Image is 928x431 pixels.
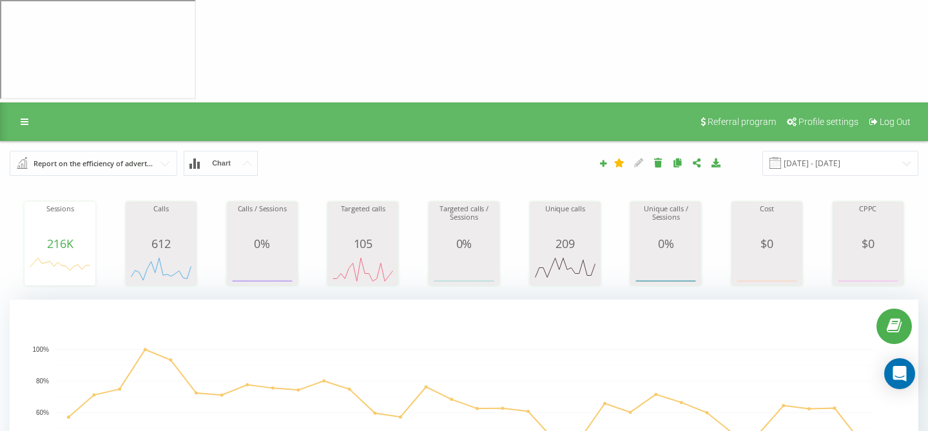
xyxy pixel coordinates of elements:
[212,159,231,168] span: Chart
[735,205,799,237] div: Cost
[798,117,858,127] span: Profile settings
[129,205,193,237] div: Calls
[633,205,698,237] div: Unique calls / Sessions
[47,236,73,251] span: 216K
[880,117,911,127] span: Log Out
[862,236,875,251] span: $ 0
[151,236,170,251] span: 612
[34,157,155,171] div: Report on the efficiency of advertising campaigns
[556,236,574,251] span: 209
[633,237,698,250] div: 0%
[354,236,372,251] span: 105
[32,346,49,353] text: 100%
[836,205,900,237] div: CPPC
[614,158,625,167] i: This report will be loaded first when you open Analytics. You can set your any other report "as d...
[884,358,915,389] div: Open Intercom Messenger
[780,102,863,141] a: Profile settings
[432,205,496,237] div: Targeted calls / Sessions
[533,205,597,237] div: Unique calls
[735,250,799,289] svg: A chart.
[836,250,900,289] svg: A chart.
[230,237,295,250] div: 0%
[28,250,92,289] svg: A chart.
[230,205,295,237] div: Calls / Sessions
[28,205,92,237] div: Sessions
[36,410,49,417] text: 60%
[691,158,702,167] i: Share report settings
[331,250,395,289] svg: A chart.
[129,250,193,289] svg: A chart.
[230,250,295,289] svg: A chart.
[36,378,49,385] text: 80%
[184,151,258,176] button: Chart
[653,158,664,167] i: Delete report
[331,205,395,237] div: Targeted calls
[863,102,915,141] a: Log Out
[694,102,780,141] a: Referral program
[633,158,644,167] i: Edit report
[708,117,776,127] span: Referral program
[432,250,496,289] svg: A chart.
[760,236,773,251] span: $ 0
[599,159,608,167] i: Create report
[711,158,722,167] i: Download report
[672,158,683,167] i: Share report
[432,237,496,250] div: 0%
[633,250,698,289] svg: A chart.
[533,250,597,289] svg: A chart.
